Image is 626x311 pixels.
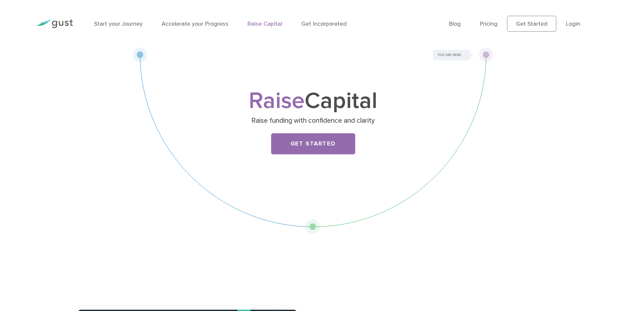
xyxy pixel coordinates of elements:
a: Login [566,20,580,27]
a: Start your Journey [94,20,143,27]
span: Raise [249,87,305,115]
h1: Capital [183,91,443,112]
img: Gust Logo [36,19,73,28]
a: Get Incorporated [301,20,347,27]
a: Accelerate your Progress [162,20,228,27]
a: Blog [449,20,461,27]
a: Get Started [507,16,556,32]
p: Raise funding with confidence and clarity [186,116,440,125]
a: Get Started [271,133,355,154]
a: Pricing [480,20,498,27]
a: Raise Capital [247,20,282,27]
